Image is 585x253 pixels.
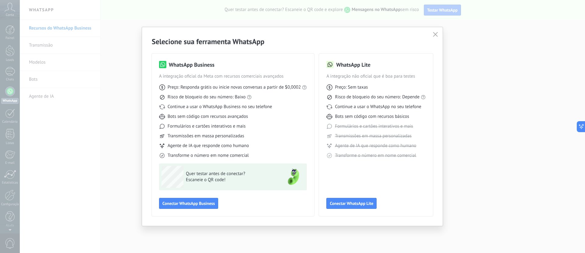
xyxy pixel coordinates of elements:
[186,177,275,183] span: Escaneie o QR code!
[168,143,249,149] span: Agente de IA que responde como humano
[336,61,370,69] h3: WhatsApp Lite
[335,133,411,139] span: Transmissões em massa personalizadas
[326,198,377,209] button: Conectar WhatsApp Lite
[159,198,218,209] button: Conectar WhatsApp Business
[168,153,249,159] span: Transforme o número em nome comercial
[168,133,244,139] span: Transmissões em massa personalizadas
[168,84,301,90] span: Preço: Responda grátis ou inicie novas conversas a partir de $0,0002
[168,94,246,100] span: Risco de bloqueio do seu número: Baixo
[168,104,272,110] span: Continue a usar o WhatsApp Business no seu telefone
[326,73,426,79] span: A integração não oficial que é boa para testes
[168,123,246,129] span: Formulários e cartões interativos e mais
[159,73,307,79] span: A integração oficial da Meta com recursos comerciais avançados
[335,153,416,159] span: Transforme o número em nome comercial
[169,61,214,69] h3: WhatsApp Business
[282,166,304,188] img: green-phone.png
[162,201,215,206] span: Conectar WhatsApp Business
[335,143,416,149] span: Agente de IA que responde como humano
[168,114,248,120] span: Bots sem código com recursos avançados
[335,123,413,129] span: Formulários e cartões interativos e mais
[335,84,368,90] span: Preço: Sem taxas
[335,114,409,120] span: Bots sem código com recursos básicos
[335,104,421,110] span: Continue a usar o WhatsApp no seu telefone
[335,94,420,100] span: Risco de bloqueio do seu número: Depende
[152,37,433,46] h2: Selecione sua ferramenta WhatsApp
[330,201,373,206] span: Conectar WhatsApp Lite
[186,171,275,177] span: Quer testar antes de conectar?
